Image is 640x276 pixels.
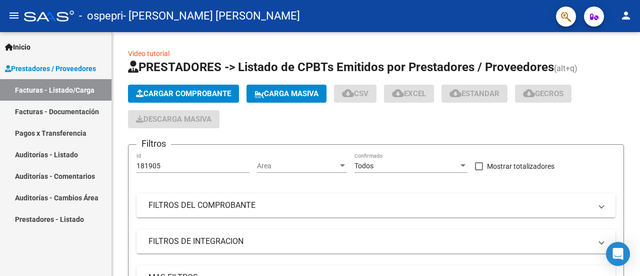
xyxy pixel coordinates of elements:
[392,87,404,99] mat-icon: cloud_download
[254,89,318,98] span: Carga Masiva
[128,85,239,103] button: Cargar Comprobante
[342,87,354,99] mat-icon: cloud_download
[136,89,231,98] span: Cargar Comprobante
[523,87,535,99] mat-icon: cloud_download
[148,200,591,211] mat-panel-title: FILTROS DEL COMPROBANTE
[246,85,326,103] button: Carga Masiva
[8,10,20,22] mat-icon: menu
[384,85,434,103] button: EXCEL
[136,229,615,253] mat-expansion-panel-header: FILTROS DE INTEGRACION
[136,193,615,217] mat-expansion-panel-header: FILTROS DEL COMPROBANTE
[449,87,461,99] mat-icon: cloud_download
[606,242,630,266] div: Open Intercom Messenger
[620,10,632,22] mat-icon: person
[128,110,219,128] button: Descarga Masiva
[79,5,123,27] span: - ospepri
[5,63,96,74] span: Prestadores / Proveedores
[5,42,30,53] span: Inicio
[523,89,563,98] span: Gecros
[148,236,591,247] mat-panel-title: FILTROS DE INTEGRACION
[128,110,219,128] app-download-masive: Descarga masiva de comprobantes (adjuntos)
[123,5,300,27] span: - [PERSON_NAME] [PERSON_NAME]
[449,89,499,98] span: Estandar
[554,64,577,73] span: (alt+q)
[487,160,554,172] span: Mostrar totalizadores
[136,115,211,124] span: Descarga Masiva
[128,50,169,58] a: Video tutorial
[136,137,171,151] h3: Filtros
[392,89,426,98] span: EXCEL
[441,85,507,103] button: Estandar
[334,85,376,103] button: CSV
[342,89,368,98] span: CSV
[354,162,373,170] span: Todos
[515,85,571,103] button: Gecros
[128,60,554,74] span: PRESTADORES -> Listado de CPBTs Emitidos por Prestadores / Proveedores
[257,162,338,170] span: Area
